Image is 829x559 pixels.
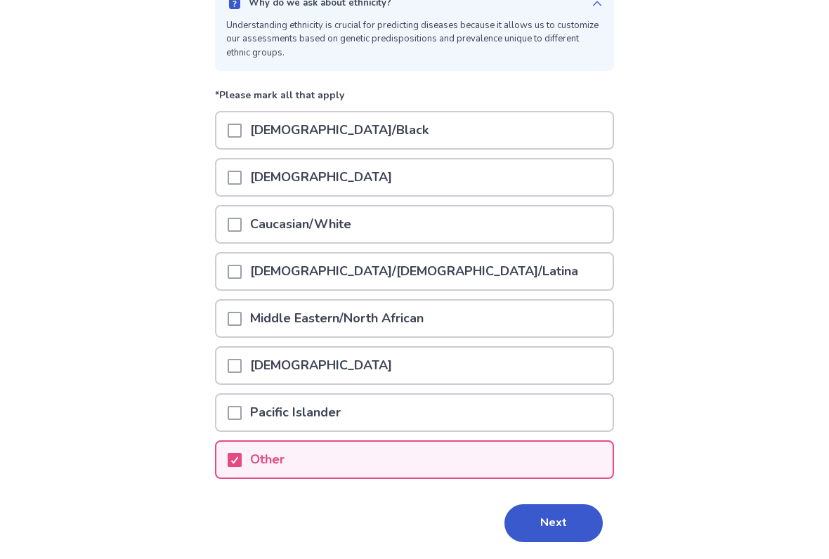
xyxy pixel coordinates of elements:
p: Middle Eastern/North African [242,301,432,336]
p: [DEMOGRAPHIC_DATA]/Black [242,112,437,148]
p: [DEMOGRAPHIC_DATA]/[DEMOGRAPHIC_DATA]/Latina [242,254,587,289]
p: Understanding ethnicity is crucial for predicting diseases because it allows us to customize our ... [226,19,603,60]
p: [DEMOGRAPHIC_DATA] [242,348,400,383]
p: *Please mark all that apply [215,88,614,111]
p: Pacific Islander [242,395,349,430]
p: Caucasian/White [242,206,360,242]
p: Other [242,442,293,478]
button: Next [504,504,603,542]
p: [DEMOGRAPHIC_DATA] [242,159,400,195]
